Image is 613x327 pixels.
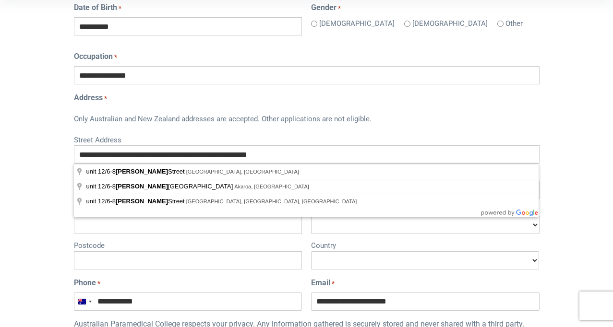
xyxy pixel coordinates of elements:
label: [DEMOGRAPHIC_DATA] [319,18,395,29]
label: Postcode [74,238,302,251]
span: [GEOGRAPHIC_DATA], [GEOGRAPHIC_DATA] [186,169,299,175]
legend: Address [74,92,540,104]
span: [PERSON_NAME] [116,168,168,175]
span: [PERSON_NAME] [116,183,168,190]
button: Selected country [74,293,95,310]
span: unit 12/6-8 [GEOGRAPHIC_DATA] [86,183,235,190]
span: [PERSON_NAME] [116,198,168,205]
span: unit 12/6-8 Street [86,168,186,175]
label: Street Address [74,132,540,146]
span: Akaroa, [GEOGRAPHIC_DATA] [234,184,309,189]
label: Phone [74,277,100,289]
legend: Gender [311,2,539,13]
label: Date of Birth [74,2,121,13]
span: [GEOGRAPHIC_DATA], [GEOGRAPHIC_DATA], [GEOGRAPHIC_DATA] [186,199,357,204]
label: [DEMOGRAPHIC_DATA] [412,18,488,29]
div: Only Australian and New Zealand addresses are accepted. Other applications are not eligible. [74,107,540,132]
label: Country [311,238,539,251]
label: Occupation [74,51,117,62]
label: Other [505,18,523,29]
span: unit 12/6-8 Street [86,198,186,205]
label: Email [311,277,335,289]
